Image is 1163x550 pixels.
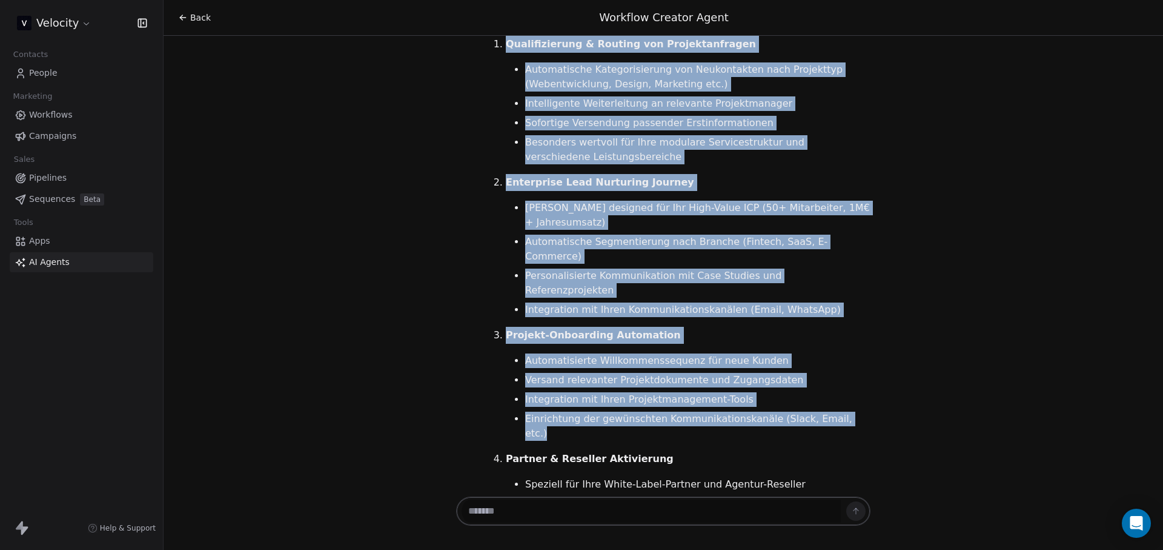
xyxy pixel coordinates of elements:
[10,63,153,83] a: People
[506,176,694,188] strong: Enterprise Lead Nurturing Journey
[8,213,38,232] span: Tools
[525,354,870,368] li: Automatisierte Willkommenssequenz für neue Kunden
[29,67,58,79] span: People
[100,523,156,533] span: Help & Support
[525,392,870,407] li: Integration mit Ihren Projektmanagement-Tools
[10,189,153,209] a: SequencesBeta
[29,130,76,143] span: Campaigns
[88,523,156,533] a: Help & Support
[15,13,94,33] button: Velocity
[525,235,870,264] li: Automatische Segmentierung nach Branche (Fintech, SaaS, E-Commerce)
[36,15,79,31] span: Velocity
[506,38,756,50] strong: Qualifizierung & Routing von Projektanfragen
[29,235,50,247] span: Apps
[29,256,70,269] span: AI Agents
[525,96,870,111] li: Intelligente Weiterleitung an relevante Projektmanager
[506,453,674,464] strong: Partner & Reseller Aktivierung
[8,87,58,106] span: Marketing
[29,193,75,206] span: Sequences
[599,11,729,24] span: Workflow Creator Agent
[1122,509,1151,538] div: Open Intercom Messenger
[525,201,870,230] li: [PERSON_NAME] designed für Ihr High-Value ICP (50+ Mitarbeiter, 1M€+ Jahresumsatz)
[8,150,40,169] span: Sales
[190,12,211,24] span: Back
[525,477,870,492] li: Speziell für Ihre White-Label-Partner und Agentur-Reseller
[8,45,53,64] span: Contacts
[525,62,870,92] li: Automatische Kategorisierung von Neukontakten nach Projekttyp (Webentwicklung, Design, Marketing ...
[525,135,870,164] li: Besonders wertvoll für Ihre modulare Servicestruktur und verschiedene Leistungsbereiche
[525,412,870,441] li: Einrichtung der gewünschten Kommunikationskanäle (Slack, Email, etc.)
[10,252,153,272] a: AI Agents
[10,168,153,188] a: Pipelines
[525,373,870,387] li: Versand relevanter Projektdokumente und Zugangsdaten
[17,16,31,30] img: 3.png
[10,231,153,251] a: Apps
[525,269,870,298] li: Personalisierte Kommunikation mit Case Studies und Referenzprojekten
[10,105,153,125] a: Workflows
[525,116,870,130] li: Sofortige Versendung passender Erstinformationen
[525,303,870,317] li: Integration mit Ihren Kommunikationskanälen (Email, WhatsApp)
[506,329,681,341] strong: Projekt-Onboarding Automation
[10,126,153,146] a: Campaigns
[29,172,67,184] span: Pipelines
[80,193,104,206] span: Beta
[29,109,73,121] span: Workflows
